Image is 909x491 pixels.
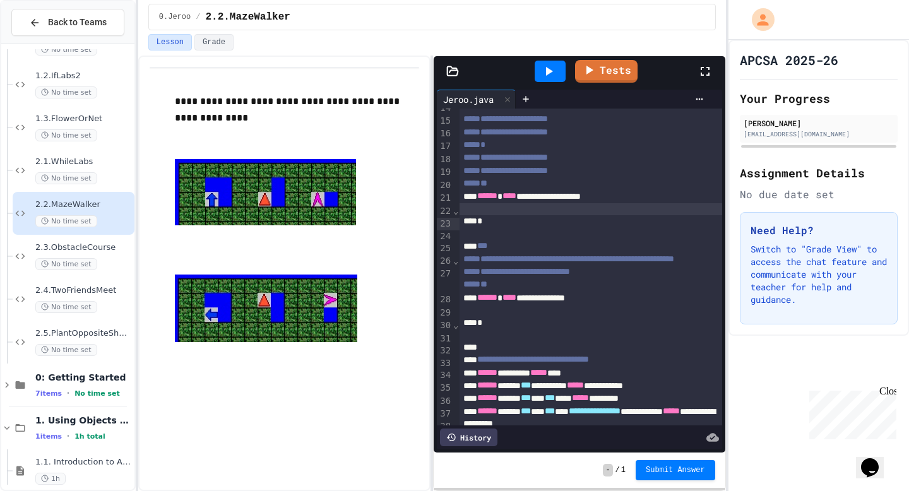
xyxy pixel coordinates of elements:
span: 1.1. Introduction to Algorithms, Programming, and Compilers [35,457,132,468]
div: 22 [437,205,453,218]
div: 27 [437,268,453,293]
div: 32 [437,345,453,357]
span: 1.3.FlowerOrNet [35,114,132,124]
div: No due date set [740,187,898,202]
span: No time set [74,389,120,398]
span: 2.5.PlantOppositeShores [35,328,132,339]
h3: Need Help? [751,223,887,238]
span: - [603,464,612,476]
div: 17 [437,140,453,153]
div: 31 [437,333,453,345]
span: No time set [35,215,97,227]
span: No time set [35,129,97,141]
h1: APCSA 2025-26 [740,51,838,69]
button: Lesson [148,34,192,50]
div: 28 [437,293,453,306]
div: 23 [437,218,453,230]
span: Fold line [453,206,459,216]
div: Jeroo.java [437,93,500,106]
h2: Assignment Details [740,164,898,182]
span: 1h total [74,432,105,441]
div: 24 [437,230,453,243]
a: Tests [575,60,638,83]
span: 1. Using Objects and Methods [35,415,132,426]
div: 35 [437,382,453,394]
span: Submit Answer [646,465,705,475]
span: No time set [35,301,97,313]
div: Chat with us now!Close [5,5,87,80]
div: 33 [437,357,453,370]
div: 18 [437,153,453,166]
div: 26 [437,255,453,268]
span: Fold line [453,256,459,266]
button: Submit Answer [636,460,715,480]
div: 34 [437,369,453,382]
span: / [196,12,200,22]
div: 20 [437,179,453,192]
span: 2.2.MazeWalker [205,9,290,25]
div: 36 [437,395,453,408]
span: 2.3.ObstacleCourse [35,242,132,253]
div: [PERSON_NAME] [744,117,894,129]
span: 7 items [35,389,62,398]
span: 1 [621,465,626,475]
span: No time set [35,44,97,56]
button: Back to Teams [11,9,124,36]
span: 1h [35,473,66,485]
div: [EMAIL_ADDRESS][DOMAIN_NAME] [744,129,894,139]
span: No time set [35,172,97,184]
span: No time set [35,258,97,270]
div: 15 [437,115,453,127]
span: 1 items [35,432,62,441]
div: 19 [437,166,453,179]
span: No time set [35,344,97,356]
span: No time set [35,86,97,98]
div: 29 [437,307,453,319]
span: 2.4.TwoFriendsMeet [35,285,132,296]
h2: Your Progress [740,90,898,107]
iframe: chat widget [856,441,896,478]
span: 0: Getting Started [35,372,132,383]
span: Back to Teams [48,16,107,29]
div: 21 [437,192,453,204]
p: Switch to "Grade View" to access the chat feature and communicate with your teacher for help and ... [751,243,887,306]
div: 16 [437,127,453,140]
div: 25 [437,242,453,255]
span: Fold line [453,320,459,330]
div: History [440,429,497,446]
span: 2.2.MazeWalker [35,199,132,210]
span: • [67,388,69,398]
div: 14 [437,102,453,115]
div: 37 [437,408,453,420]
span: • [67,431,69,441]
div: 30 [437,319,453,332]
span: 1.2.IfLabs2 [35,71,132,81]
button: Grade [194,34,234,50]
span: 2.1.WhileLabs [35,157,132,167]
div: 38 [437,420,453,433]
div: Jeroo.java [437,90,516,109]
span: / [615,465,620,475]
span: 0.Jeroo [159,12,191,22]
div: My Account [739,5,778,34]
iframe: chat widget [804,386,896,439]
